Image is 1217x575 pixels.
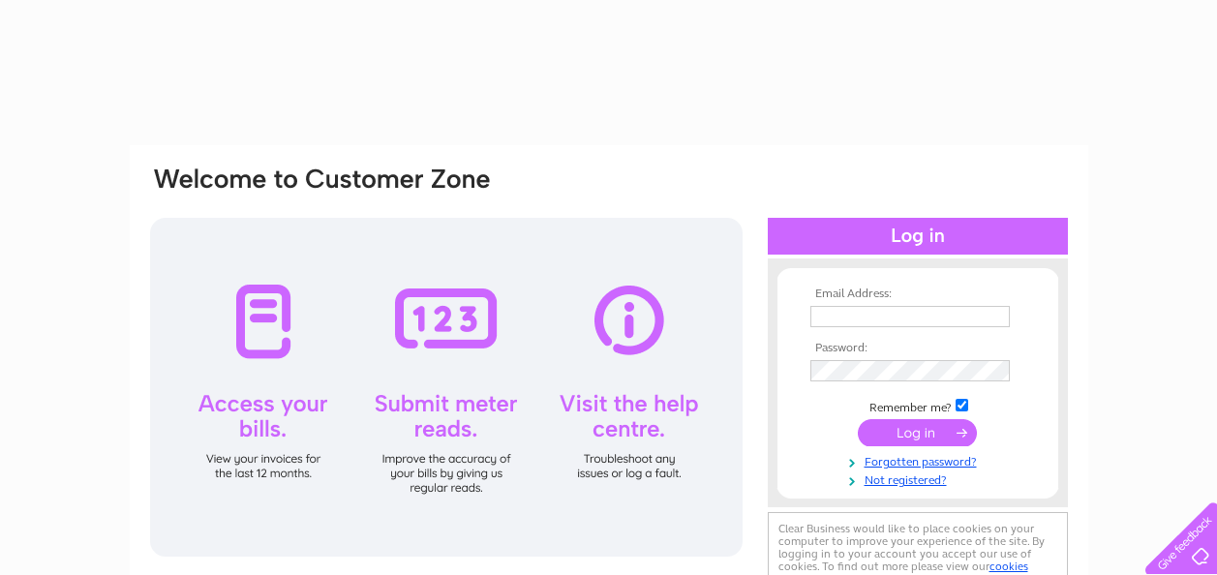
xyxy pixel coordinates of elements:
[858,419,977,446] input: Submit
[810,451,1030,469] a: Forgotten password?
[806,396,1030,415] td: Remember me?
[806,287,1030,301] th: Email Address:
[810,469,1030,488] a: Not registered?
[806,342,1030,355] th: Password:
